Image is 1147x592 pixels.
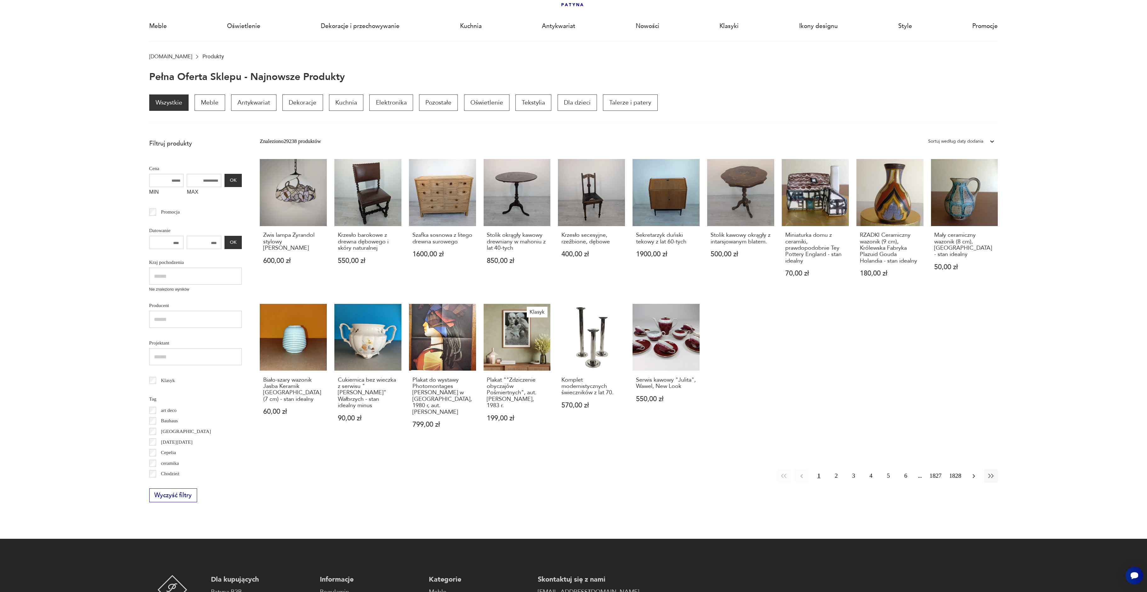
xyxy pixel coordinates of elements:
button: 6 [899,469,912,483]
p: Produkty [202,54,224,60]
a: Wszystkie [149,94,189,111]
a: Stolik kawowy okrągły z intarsjowanym blatem.Stolik kawowy okrągły z intarsjowanym blatem.500,00 zł [707,159,774,292]
p: art deco [161,406,177,414]
p: 570,00 zł [561,402,622,409]
p: ceramika [161,459,179,467]
p: 180,00 zł [860,270,920,277]
p: 400,00 zł [561,251,622,258]
a: Elektronika [369,94,413,111]
h3: Krzesło barokowe z drewna dębowego i skóry naturalnej [338,232,398,251]
button: 4 [864,469,878,483]
p: Informacje [320,575,421,584]
p: 1900,00 zł [636,251,696,258]
a: Komplet modernistycznych świeczników z lat 70.Komplet modernistycznych świeczników z lat 70.570,0... [558,304,625,443]
a: Kuchnia [329,94,363,111]
p: 600,00 zł [263,258,323,264]
a: Meble [149,12,167,41]
p: 550,00 zł [338,258,398,264]
a: Cukiernica bez wieczka z serwisu "Maria Teresa" Wałbrzych - stan idealny minusCukiernica bez wiec... [334,304,401,443]
h3: Plakat do wystawy Photomontages [PERSON_NAME] w [GEOGRAPHIC_DATA], 1980 r, aut. [PERSON_NAME] [412,377,473,415]
a: Dla dzieci [558,94,597,111]
button: Wyczyść filtry [149,488,197,502]
h3: Biało-szary wazonik Jasba Keramik [GEOGRAPHIC_DATA] (7 cm) - stan idealny [263,377,323,403]
a: Dekoracje i przechowywanie [321,12,400,41]
p: 850,00 zł [487,258,547,264]
p: Chodzież [161,470,179,478]
p: 550,00 zł [636,396,696,402]
h3: Zwis lampa Żyrandol stylowy [PERSON_NAME] [263,232,323,251]
div: Sortuj według daty dodania [928,137,983,145]
a: Kuchnia [460,12,482,41]
a: Krzesło barokowe z drewna dębowego i skóry naturalnejKrzesło barokowe z drewna dębowego i skóry n... [334,159,401,292]
a: Antykwariat [542,12,575,41]
h3: Plakat ""Zdziczenie obyczajów Pośmiertnych", aut. [PERSON_NAME], 1983 r. [487,377,547,409]
button: 3 [847,469,860,483]
p: [GEOGRAPHIC_DATA] [161,427,211,435]
h1: Pełna oferta sklepu - najnowsze produkty [149,72,345,83]
p: Bauhaus [161,417,178,425]
p: Tekstylia [515,94,551,111]
a: Dekoracje [282,94,323,111]
a: Talerze i patery [603,94,657,111]
a: KlasykPlakat ""Zdziczenie obyczajów Pośmiertnych", aut. Franciszek Starowieyski, 1983 r.Plakat ""... [484,304,551,443]
a: Miniaturka domu z ceramiki, prawdopodobnie Tey Pottery England - stan idealnyMiniaturka domu z ce... [782,159,849,292]
p: 60,00 zł [263,408,323,415]
a: Oświetlenie [464,94,509,111]
a: Biało-szary wazonik Jasba Keramik Germany (7 cm) - stan idealnyBiało-szary wazonik Jasba Keramik ... [260,304,327,443]
p: Dla kupujących [211,575,312,584]
h3: Cukiernica bez wieczka z serwisu "[PERSON_NAME]" Wałbrzych - stan idealny minus [338,377,398,409]
button: OK [224,236,241,249]
a: Plakat do wystawy Photomontages Roman Cieślewicz w Maison de la culture de Grenoble, 1980 r, aut.... [409,304,476,443]
p: [DATE][DATE] [161,438,192,446]
a: Oświetlenie [227,12,260,41]
a: Antykwariat [231,94,276,111]
h3: Komplet modernistycznych świeczników z lat 70. [561,377,622,396]
h3: Stolik okrągły kawowy drewniany w mahoniu z lat 40-tych [487,232,547,251]
a: Stolik okrągły kawowy drewniany w mahoniu z lat 40-tychStolik okrągły kawowy drewniany w mahoniu ... [484,159,551,292]
a: Krzesło secesyjne, rzeźbione, dęboweKrzesło secesyjne, rzeźbione, dębowe400,00 zł [558,159,625,292]
p: Producent [149,301,242,310]
p: Cena [149,164,242,173]
p: 199,00 zł [487,415,547,422]
p: Pozostałe [419,94,458,111]
h3: Krzesło secesyjne, rzeźbione, dębowe [561,232,622,245]
p: 70,00 zł [785,270,845,277]
p: 799,00 zł [412,421,473,428]
p: 500,00 zł [711,251,771,258]
label: MIN [149,187,184,199]
p: Projektant [149,339,242,347]
label: MAX [187,187,221,199]
button: 1828 [947,469,963,483]
a: Serwis kawowy "Julita", Wawel, New LookSerwis kawowy "Julita", Wawel, New Look550,00 zł [633,304,700,443]
a: Meble [195,94,225,111]
button: 1 [812,469,826,483]
h3: RZADKI Ceramiczny wazonik (9 cm), Królewska Fabryka Plazuid Gouda Holandia - stan idealny [860,232,920,264]
p: Klasyk [161,376,175,384]
a: Szafka sosnowa z litego drewna surowegoSzafka sosnowa z litego drewna surowego1600,00 zł [409,159,476,292]
a: Style [898,12,912,41]
a: Nowości [636,12,659,41]
iframe: Smartsupp widget button [1126,567,1143,584]
a: [DOMAIN_NAME] [149,54,192,60]
p: Promocja [161,208,180,216]
h3: Serwis kawowy "Julita", Wawel, New Look [636,377,696,390]
a: Ikony designu [799,12,838,41]
p: 90,00 zł [338,415,398,422]
h3: Mały ceramiczny wazonik (8 cm), [GEOGRAPHIC_DATA] - stan idealny [934,232,994,258]
p: Kraj pochodzenia [149,258,242,266]
p: Filtruj produkty [149,139,242,148]
h3: Stolik kawowy okrągły z intarsjowanym blatem. [711,232,771,245]
p: Cepelia [161,448,176,457]
p: 1600,00 zł [412,251,473,258]
h3: Sekretarzyk duński tekowy z lat 60-tych [636,232,696,245]
p: Tag [149,395,242,403]
p: Datowanie [149,226,242,235]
